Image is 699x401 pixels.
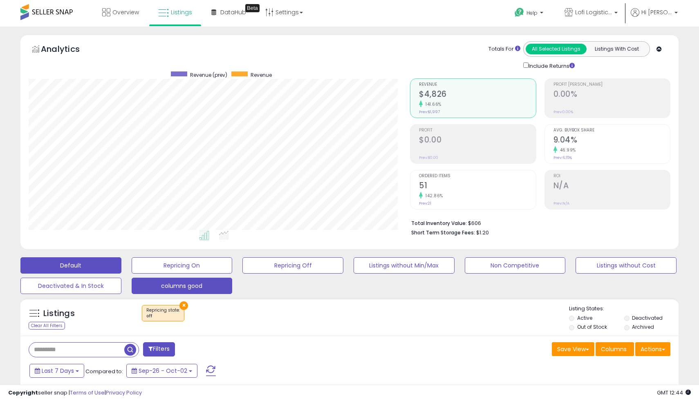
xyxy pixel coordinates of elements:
[569,305,678,313] p: Listing States:
[553,201,569,206] small: Prev: N/A
[8,389,142,397] div: seller snap | |
[190,71,227,78] span: Revenue (prev)
[411,229,475,236] b: Short Term Storage Fees:
[143,342,175,356] button: Filters
[632,323,654,330] label: Archived
[419,201,431,206] small: Prev: 21
[517,61,585,70] div: Include Returns
[245,4,260,12] div: Tooltip anchor
[553,128,670,133] span: Avg. Buybox Share
[29,322,65,330] div: Clear All Filters
[514,7,524,18] i: Get Help
[586,44,647,54] button: Listings With Cost
[576,257,677,274] button: Listings without Cost
[171,8,192,16] span: Listings
[411,218,664,227] li: $606
[8,389,38,397] strong: Copyright
[465,257,566,274] button: Non Competitive
[553,174,670,178] span: ROI
[126,364,197,378] button: Sep-26 - Oct-02
[419,109,440,114] small: Prev: $1,997
[20,257,121,274] button: Default
[575,8,612,16] span: Lofi Logistics LLC
[423,193,443,199] small: 142.86%
[411,220,467,227] b: Total Inventory Value:
[557,147,576,153] small: 46.99%
[132,257,233,274] button: Repricing On
[251,71,272,78] span: Revenue
[553,155,572,160] small: Prev: 6.15%
[596,342,634,356] button: Columns
[526,44,587,54] button: All Selected Listings
[577,323,607,330] label: Out of Stock
[43,308,75,319] h5: Listings
[601,345,627,353] span: Columns
[419,155,438,160] small: Prev: $0.00
[139,367,187,375] span: Sep-26 - Oct-02
[423,101,441,107] small: 141.66%
[112,8,139,16] span: Overview
[631,8,678,27] a: Hi [PERSON_NAME]
[42,367,74,375] span: Last 7 Days
[476,229,489,236] span: $1.20
[146,313,180,319] div: off
[419,82,535,87] span: Revenue
[179,301,188,310] button: ×
[577,314,592,321] label: Active
[419,89,535,100] h2: $4,826
[220,8,246,16] span: DataHub
[553,135,670,146] h2: 9.04%
[85,368,123,375] span: Compared to:
[70,389,105,397] a: Terms of Use
[488,45,520,53] div: Totals For
[553,89,670,100] h2: 0.00%
[20,278,121,294] button: Deactivated & In Stock
[526,9,538,16] span: Help
[29,364,84,378] button: Last 7 Days
[242,257,343,274] button: Repricing Off
[354,257,455,274] button: Listings without Min/Max
[419,181,535,192] h2: 51
[132,278,233,294] button: columns good
[508,1,551,27] a: Help
[657,389,691,397] span: 2025-10-10 12:44 GMT
[41,43,96,57] h5: Analytics
[419,128,535,133] span: Profit
[553,181,670,192] h2: N/A
[419,174,535,178] span: Ordered Items
[635,342,670,356] button: Actions
[419,135,535,146] h2: $0.00
[553,82,670,87] span: Profit [PERSON_NAME]
[553,109,573,114] small: Prev: 0.00%
[106,389,142,397] a: Privacy Policy
[641,8,672,16] span: Hi [PERSON_NAME]
[552,342,594,356] button: Save View
[632,314,663,321] label: Deactivated
[146,307,180,319] span: Repricing state :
